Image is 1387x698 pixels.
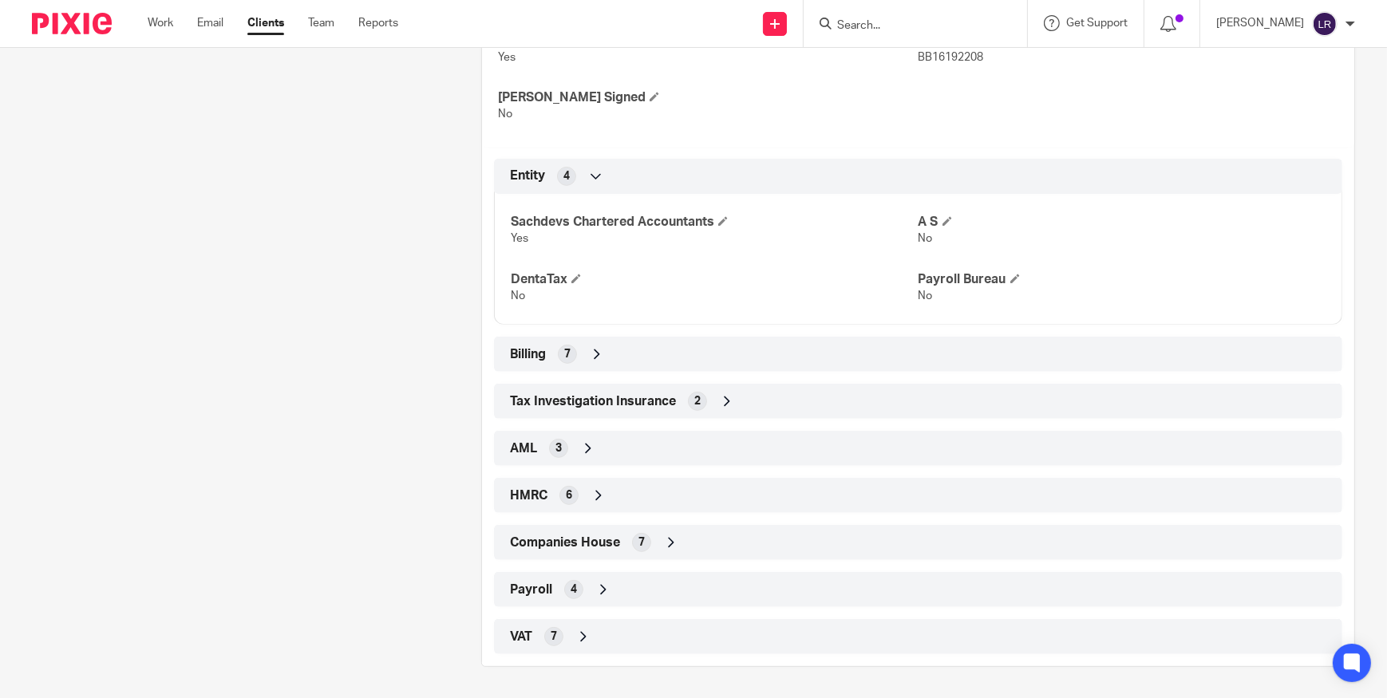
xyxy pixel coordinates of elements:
a: Team [308,15,334,31]
h4: A S [919,214,1326,231]
a: Email [197,15,223,31]
img: Pixie [32,13,112,34]
span: 3 [555,440,562,456]
a: Clients [247,15,284,31]
span: HMRC [510,487,547,504]
span: No [919,233,933,244]
span: Billing [510,346,546,363]
a: Work [148,15,173,31]
span: BB16192208 [919,52,984,63]
span: VAT [510,629,532,645]
span: No [498,108,512,120]
span: Tax Investigation Insurance [510,393,676,410]
h4: Sachdevs Chartered Accountants [511,214,918,231]
span: Get Support [1066,18,1128,29]
span: Payroll [510,582,552,598]
img: svg%3E [1312,11,1338,37]
span: No [511,290,525,302]
span: Yes [498,52,516,63]
span: 4 [571,582,577,597]
span: 6 [566,487,572,503]
span: Yes [511,233,528,244]
span: 7 [638,534,645,550]
span: AML [510,440,537,457]
h4: [PERSON_NAME] Signed [498,89,918,106]
h4: Payroll Bureau [919,271,1326,288]
span: 7 [551,629,557,645]
h4: DentaTax [511,271,918,288]
span: 7 [564,346,571,362]
input: Search [836,19,979,34]
p: [PERSON_NAME] [1216,15,1304,31]
span: 4 [563,168,570,184]
span: Entity [510,168,545,184]
span: 2 [694,393,701,409]
span: Companies House [510,534,620,551]
span: No [919,290,933,302]
a: Reports [358,15,398,31]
